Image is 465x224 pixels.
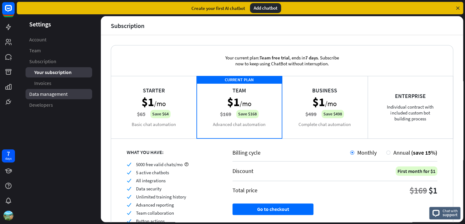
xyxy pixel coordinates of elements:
[136,210,174,216] span: Team collaboration
[127,219,131,223] i: check
[127,149,217,155] div: WHAT YOU HAVE:
[232,187,257,194] div: Total price
[29,36,46,43] span: Account
[136,202,174,208] span: Advanced reporting
[357,149,377,156] span: Monthly
[29,91,68,97] span: Data management
[396,166,437,176] div: First month for $1
[127,194,131,199] i: check
[5,156,12,161] div: days
[26,56,92,67] a: Subscription
[26,100,92,110] a: Developers
[127,203,131,207] i: check
[443,208,458,214] span: Chat with
[26,89,92,99] a: Data management
[136,194,186,200] span: Unlimited training history
[232,167,253,175] div: Discount
[411,149,437,156] span: (save 15%)
[215,45,349,76] div: Your current plan: , ends in . Subscribe now to keep using ChatBot without interruption.
[34,80,51,86] span: Invoices
[2,149,15,162] a: 7 days
[34,69,72,76] span: Your subscription
[127,162,131,167] i: check
[136,178,166,184] span: All integrations
[232,149,350,156] div: Billing cycle
[136,218,165,224] span: Button actions
[17,20,101,28] header: Settings
[29,47,41,54] span: Team
[410,185,427,196] div: $169
[5,2,24,21] button: Open LiveChat chat widget
[127,170,131,175] i: check
[29,58,56,65] span: Subscription
[26,78,92,88] a: Invoices
[136,170,169,175] span: 5 active chatbots
[429,185,437,196] div: $1
[305,55,318,61] span: 7 days
[136,186,162,192] span: Data security
[7,151,10,156] div: 7
[111,22,144,29] div: Subscription
[232,203,313,215] button: Go to checkout
[136,161,183,167] span: 5000 free valid chats/mo
[26,45,92,56] a: Team
[260,55,289,61] span: Team free trial
[127,178,131,183] i: check
[443,212,458,217] span: support
[26,35,92,45] a: Account
[127,186,131,191] i: check
[191,5,245,11] div: Create your first AI chatbot
[393,149,410,156] span: Annual
[127,211,131,215] i: check
[29,102,53,108] span: Developers
[250,3,281,13] div: Add chatbot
